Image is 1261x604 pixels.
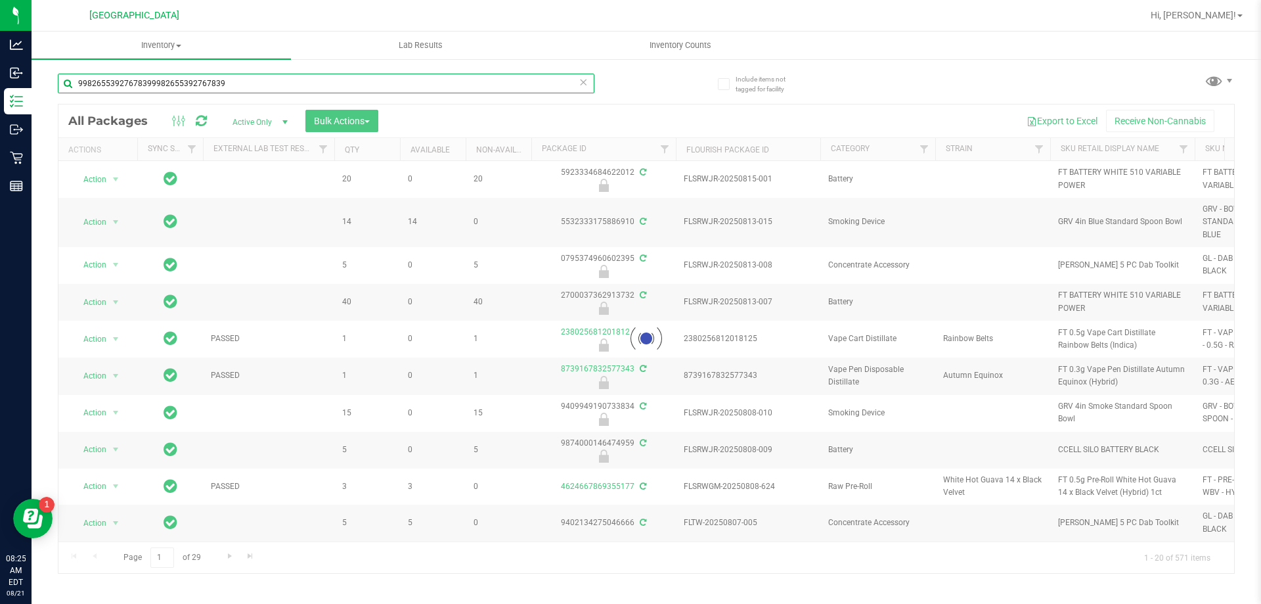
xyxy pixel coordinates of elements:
iframe: Resource center unread badge [39,497,55,513]
inline-svg: Retail [10,151,23,164]
inline-svg: Reports [10,179,23,193]
span: Inventory [32,39,291,51]
inline-svg: Inbound [10,66,23,80]
span: [GEOGRAPHIC_DATA] [89,10,179,21]
a: Lab Results [291,32,550,59]
inline-svg: Analytics [10,38,23,51]
inline-svg: Inventory [10,95,23,108]
p: 08/21 [6,588,26,598]
p: 08:25 AM EDT [6,553,26,588]
iframe: Resource center [13,499,53,538]
span: Clear [579,74,588,91]
span: Hi, [PERSON_NAME]! [1151,10,1236,20]
a: Inventory Counts [550,32,810,59]
span: Lab Results [381,39,460,51]
span: Include items not tagged for facility [736,74,801,94]
span: Inventory Counts [632,39,729,51]
input: Search Package ID, Item Name, SKU, Lot or Part Number... [58,74,594,93]
a: Inventory [32,32,291,59]
inline-svg: Outbound [10,123,23,136]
